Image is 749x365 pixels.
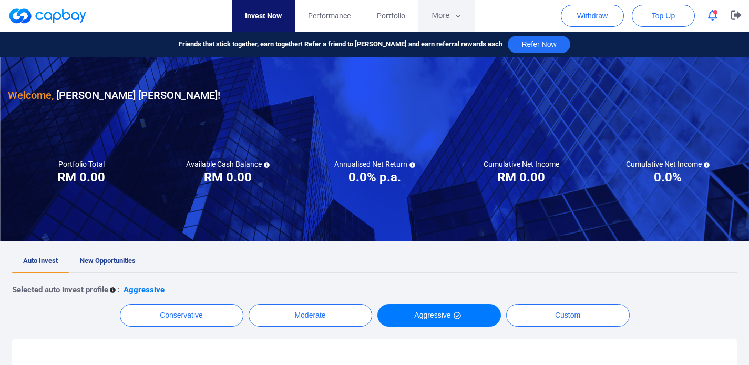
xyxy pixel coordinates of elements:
button: Moderate [249,304,372,327]
button: Top Up [632,5,695,27]
h5: Portfolio Total [58,159,105,169]
span: Portfolio [377,10,405,22]
span: Top Up [652,11,675,21]
button: Refer Now [508,36,570,53]
h5: Annualised Net Return [334,159,415,169]
h5: Cumulative Net Income [626,159,710,169]
button: Withdraw [561,5,624,27]
span: Welcome, [8,89,54,102]
span: Auto Invest [23,257,58,265]
button: Conservative [120,304,243,327]
h3: RM 0.00 [57,169,105,186]
h3: [PERSON_NAME] [PERSON_NAME] ! [8,87,220,104]
p: : [117,283,119,296]
button: Custom [506,304,630,327]
h5: Available Cash Balance [186,159,270,169]
h3: RM 0.00 [204,169,252,186]
h5: Cumulative Net Income [484,159,559,169]
p: Selected auto invest profile [12,283,108,296]
span: New Opportunities [80,257,136,265]
h3: 0.0% p.a. [348,169,401,186]
h3: RM 0.00 [497,169,545,186]
h3: 0.0% [654,169,682,186]
p: Aggressive [124,283,165,296]
button: Aggressive [377,304,501,327]
span: Friends that stick together, earn together! Refer a friend to [PERSON_NAME] and earn referral rew... [179,39,502,50]
span: Performance [308,10,351,22]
